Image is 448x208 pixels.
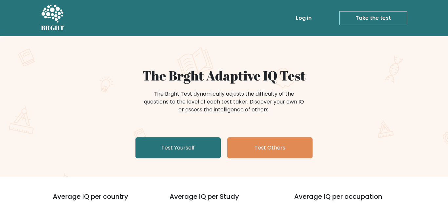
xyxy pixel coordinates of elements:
a: Test Yourself [135,137,221,158]
h5: BRGHT [41,24,65,32]
h1: The Brght Adaptive IQ Test [64,68,384,83]
a: Log in [293,12,314,25]
a: BRGHT [41,3,65,34]
a: Take the test [339,11,407,25]
a: Test Others [227,137,313,158]
div: The Brght Test dynamically adjusts the difficulty of the questions to the level of each test take... [142,90,306,114]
